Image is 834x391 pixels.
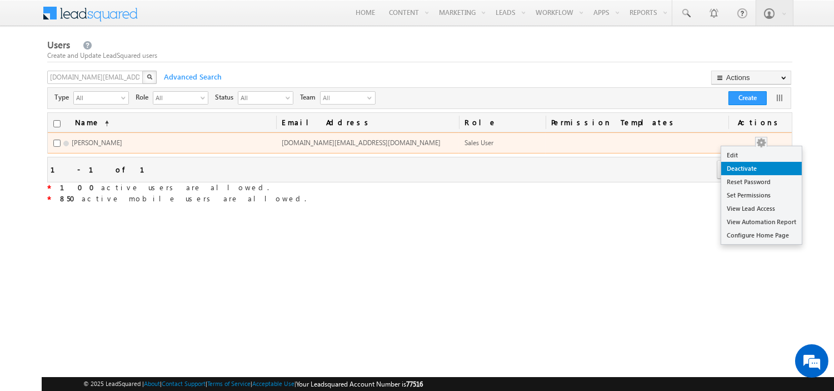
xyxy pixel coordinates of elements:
[252,380,294,387] a: Acceptable Use
[121,95,130,101] span: select
[721,175,802,189] a: Reset Password
[459,113,545,132] a: Role
[300,92,320,102] span: Team
[19,58,47,73] img: d_60004797649_company_0_60004797649
[728,91,767,105] button: Create
[60,182,269,192] span: active users are allowed.
[60,194,82,203] strong: 850
[215,92,238,102] span: Status
[74,92,119,103] span: All
[286,95,294,101] span: select
[100,119,109,128] span: (sorted ascending)
[51,163,158,176] div: 1 - 1 of 1
[721,149,802,162] a: Edit
[406,380,423,388] span: 77516
[147,74,152,80] img: Search
[47,51,792,61] div: Create and Update LeadSquared users
[296,380,423,388] span: Your Leadsquared Account Number is
[717,161,738,179] a: prev
[14,103,203,297] textarea: Type your message and hit 'Enter'
[60,182,101,192] strong: 100
[321,92,365,104] span: All
[238,92,284,103] span: All
[546,113,728,132] span: Permission Templates
[72,138,122,147] span: [PERSON_NAME]
[282,138,441,147] span: [DOMAIN_NAME][EMAIL_ADDRESS][DOMAIN_NAME]
[182,6,209,32] div: Minimize live chat window
[153,92,199,103] span: All
[47,38,70,51] span: Users
[136,92,153,102] span: Role
[728,113,792,132] span: Actions
[721,202,802,215] a: View Lead Access
[58,58,187,73] div: Chat with us now
[717,160,737,179] span: prev
[158,72,225,82] span: Advanced Search
[144,380,160,387] a: About
[711,71,791,85] button: Actions
[69,113,114,132] a: Name
[83,379,423,389] span: © 2025 LeadSquared | | | | |
[721,189,802,202] a: Set Permissions
[201,95,209,101] span: select
[721,162,802,175] a: Deactivate
[60,194,306,203] span: active mobile users are allowed.
[276,113,459,132] a: Email Address
[162,380,206,387] a: Contact Support
[151,306,202,321] em: Start Chat
[465,138,493,147] span: Sales User
[207,380,251,387] a: Terms of Service
[54,92,73,102] span: Type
